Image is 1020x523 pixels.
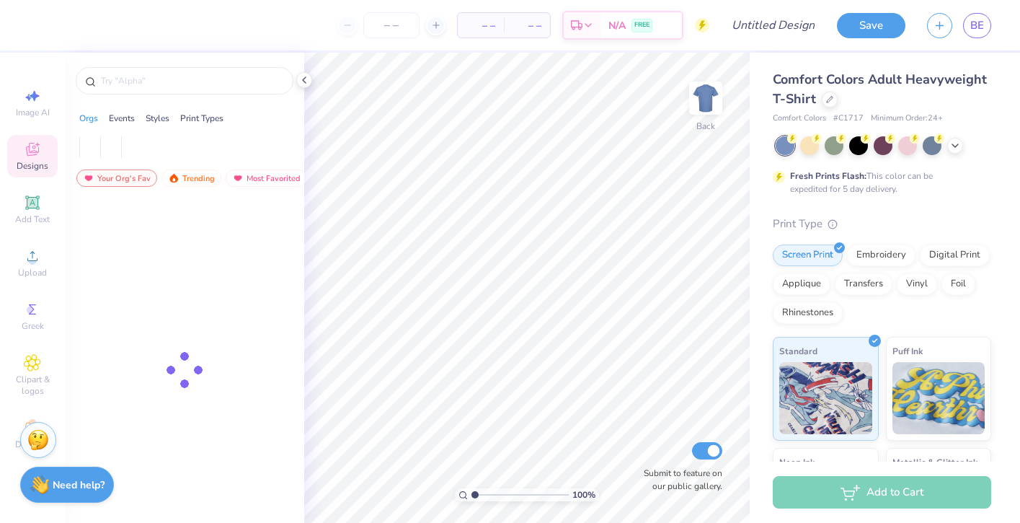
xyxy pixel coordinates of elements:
span: Greek [22,320,44,332]
span: Metallic & Glitter Ink [892,454,977,470]
span: Add Text [15,214,50,225]
span: – – [466,18,495,33]
span: # C1717 [833,113,864,125]
div: Embroidery [847,245,915,266]
div: Screen Print [773,245,843,266]
span: Upload [18,267,47,278]
img: Standard [779,362,872,434]
img: most_fav.gif [83,173,94,183]
div: Foil [941,273,975,295]
div: Orgs [79,112,98,125]
span: BE [970,17,984,34]
span: Neon Ink [779,454,815,470]
span: Minimum Order: 24 + [871,113,943,125]
div: Applique [773,273,830,295]
span: Clipart & logos [7,374,58,397]
strong: Fresh Prints Flash: [790,170,866,182]
span: Comfort Colors [773,113,826,125]
div: Vinyl [897,273,937,295]
img: Back [691,84,720,113]
img: Puff Ink [892,362,985,434]
div: Trending [161,170,221,187]
div: This color can be expedited for 5 day delivery. [790,170,967,195]
div: Your Org's Fav [76,170,157,187]
span: Decorate [15,439,50,450]
div: Events [109,112,135,125]
span: FREE [634,20,649,30]
input: Untitled Design [720,11,826,40]
img: most_fav.gif [232,173,244,183]
div: Rhinestones [773,302,843,324]
span: 100 % [572,488,595,501]
span: Image AI [16,107,50,118]
button: Save [837,13,905,38]
span: Comfort Colors Adult Heavyweight T-Shirt [773,71,987,107]
div: Print Types [180,112,223,125]
div: Back [696,120,715,133]
div: Digital Print [920,245,990,266]
a: BE [963,13,991,38]
strong: Need help? [53,478,105,492]
span: – – [513,18,541,33]
div: Transfers [835,273,892,295]
div: Print Type [773,216,991,232]
span: Puff Ink [892,343,923,359]
input: – – [363,12,420,38]
span: Designs [17,160,48,172]
div: Styles [146,112,169,125]
span: N/A [608,18,626,33]
div: Most Favorited [226,170,307,187]
label: Submit to feature on our public gallery. [636,467,722,493]
input: Try "Alpha" [99,74,284,88]
img: trending.gif [168,173,179,183]
span: Standard [779,343,817,359]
